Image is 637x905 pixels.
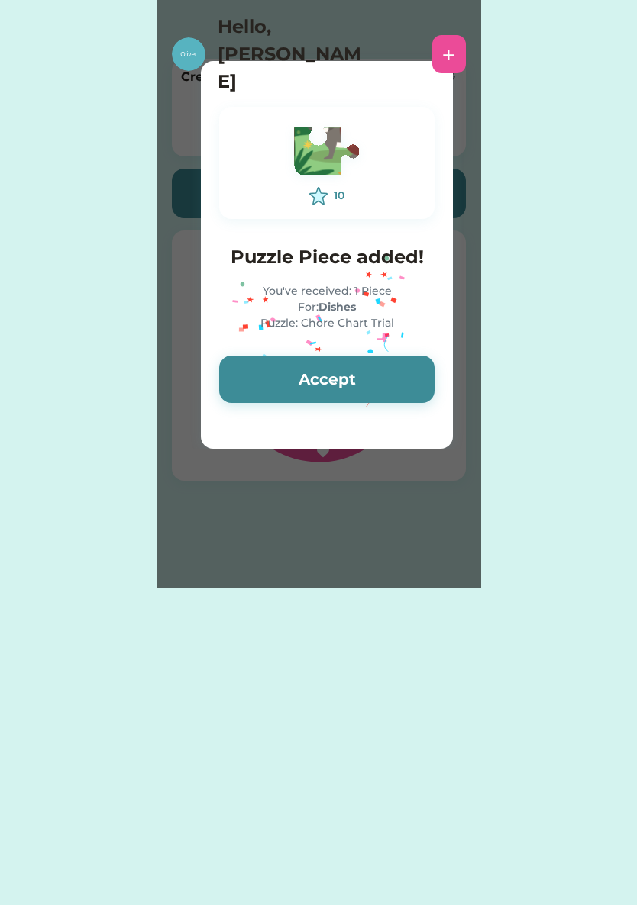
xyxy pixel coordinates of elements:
h4: Hello, [PERSON_NAME] [218,13,370,95]
button: Accept [219,356,435,403]
strong: Dishes [318,300,356,314]
h4: Puzzle Piece added! [219,243,435,271]
img: Vector.svg [285,121,369,187]
div: + [442,43,455,66]
img: interface-favorite-star--reward-rating-rate-social-star-media-favorite-like-stars.svg [309,187,328,205]
div: You've received: 1 Piece For: Puzzle: Chore Chart Trial [219,283,435,331]
div: 10 [334,188,344,204]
